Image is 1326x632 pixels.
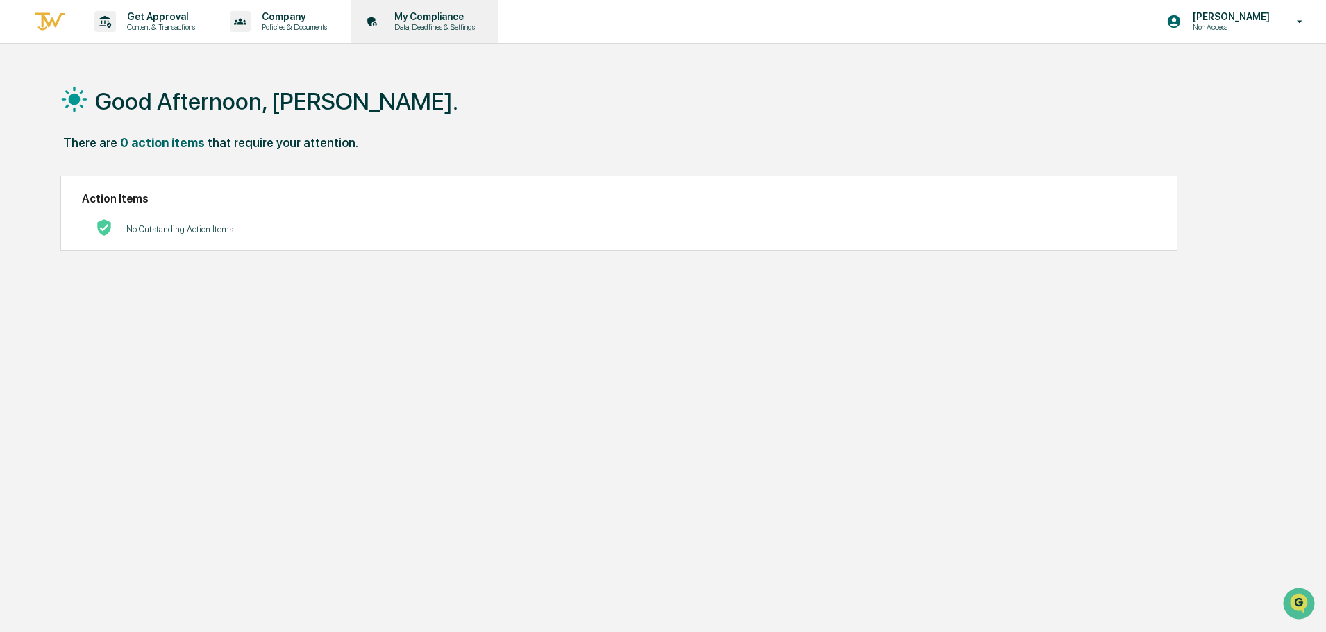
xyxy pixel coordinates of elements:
div: 0 action items [120,135,205,150]
div: We're available if you need us! [47,120,176,131]
p: My Compliance [383,11,482,22]
img: No Actions logo [96,219,112,236]
div: Start new chat [47,106,228,120]
div: There are [63,135,117,150]
p: Policies & Documents [251,22,334,32]
span: Attestations [115,175,172,189]
a: Powered byPylon [98,234,168,246]
p: Company [251,11,334,22]
p: Content & Transactions [116,22,202,32]
button: Start new chat [236,110,253,127]
p: No Outstanding Action Items [126,224,233,234]
img: logo [33,10,67,33]
span: Pylon [138,235,168,246]
p: [PERSON_NAME] [1182,11,1277,22]
iframe: Open customer support [1282,586,1319,624]
div: 🔎 [14,203,25,214]
img: 1746055101610-c473b297-6a78-478c-a979-82029cc54cd1 [14,106,39,131]
span: Data Lookup [28,201,87,215]
p: Non Access [1182,22,1277,32]
a: 🗄️Attestations [95,169,178,194]
p: How can we help? [14,29,253,51]
h2: Action Items [82,192,1156,205]
p: Data, Deadlines & Settings [383,22,482,32]
a: 🔎Data Lookup [8,196,93,221]
a: 🖐️Preclearance [8,169,95,194]
div: 🗄️ [101,176,112,187]
div: 🖐️ [14,176,25,187]
span: Preclearance [28,175,90,189]
p: Get Approval [116,11,202,22]
div: that require your attention. [208,135,358,150]
h1: Good Afternoon, [PERSON_NAME]. [95,87,458,115]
